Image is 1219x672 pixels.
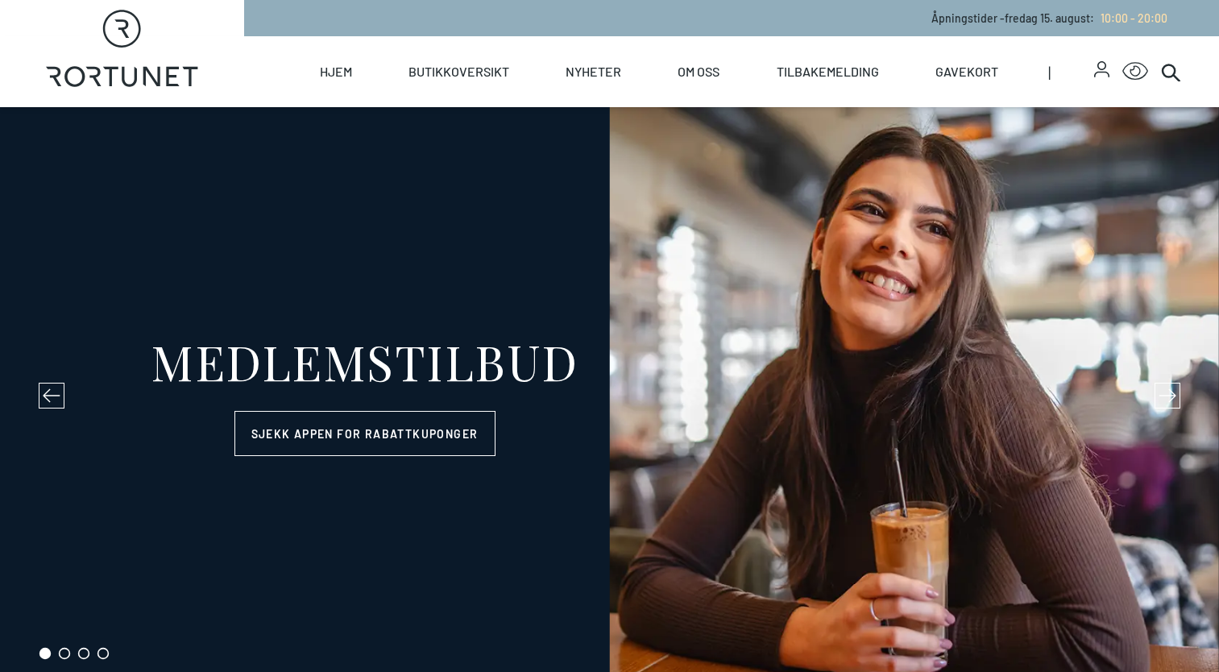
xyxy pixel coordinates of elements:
[1101,11,1167,25] span: 10:00 - 20:00
[1048,36,1094,107] span: |
[1094,11,1167,25] a: 10:00 - 20:00
[678,36,719,107] a: Om oss
[1122,59,1148,85] button: Open Accessibility Menu
[408,36,509,107] a: Butikkoversikt
[935,36,998,107] a: Gavekort
[151,337,578,385] div: MEDLEMSTILBUD
[931,10,1167,27] p: Åpningstider - fredag 15. august :
[320,36,352,107] a: Hjem
[234,411,495,456] a: Sjekk appen for rabattkuponger
[777,36,879,107] a: Tilbakemelding
[566,36,621,107] a: Nyheter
